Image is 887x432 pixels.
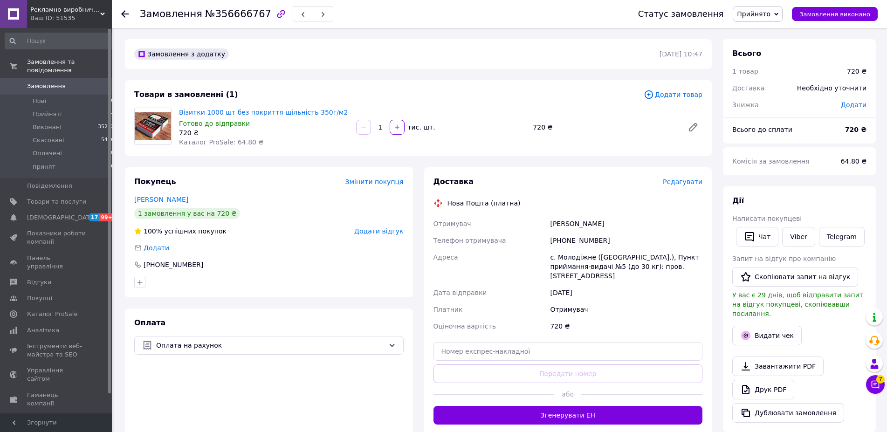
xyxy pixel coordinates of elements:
span: 0 [111,149,114,158]
button: Чат з покупцем7 [866,375,885,394]
div: [PERSON_NAME] [548,215,704,232]
span: Оціночна вартість [433,322,496,330]
span: Покупці [27,294,52,302]
button: Чат [736,227,778,247]
span: Написати покупцеві [732,215,802,222]
div: успішних покупок [134,226,227,236]
span: 0 [111,97,114,105]
span: Інструменти веб-майстра та SEO [27,342,86,359]
span: Отримувач [433,220,471,227]
span: Додати відгук [354,227,403,235]
span: 5406 [101,136,114,144]
span: Дата відправки [433,289,487,296]
span: Гаманець компанії [27,391,86,408]
span: 1 товар [732,68,758,75]
span: Платник [433,306,463,313]
div: Повернутися назад [121,9,129,19]
span: принят [33,163,55,171]
span: Прийнято [737,10,770,18]
span: Доставка [433,177,474,186]
div: Замовлення з додатку [134,48,229,60]
a: Редагувати [684,118,702,137]
span: 99+ [99,213,115,221]
span: Додати [841,101,866,109]
span: Запит на відгук про компанію [732,255,836,262]
a: Telegram [819,227,865,247]
span: Телефон отримувача [433,237,506,244]
span: Всього [732,49,761,58]
span: Редагувати [663,178,702,185]
button: Дублювати замовлення [732,403,844,423]
a: Друк PDF [732,380,794,399]
span: 17 [89,213,99,221]
span: Каталог ProSale: 64.80 ₴ [179,138,263,146]
span: Знижка [732,101,759,109]
div: Отримувач [548,301,704,318]
span: Дії [732,196,744,205]
div: [PHONE_NUMBER] [143,260,204,269]
span: Замовлення [27,82,66,90]
span: Повідомлення [27,182,72,190]
span: Нові [33,97,46,105]
span: Замовлення [140,8,202,20]
input: Пошук [5,33,115,49]
button: Згенерувати ЕН [433,406,703,425]
span: Додати товар [644,89,702,100]
span: 100% [144,227,162,235]
time: [DATE] 10:47 [660,50,702,58]
button: Замовлення виконано [792,7,878,21]
span: Показники роботи компанії [27,229,86,246]
span: Прийняті [33,110,62,118]
div: 720 ₴ [847,67,866,76]
a: Viber [782,227,815,247]
span: Покупець [134,177,176,186]
a: [PERSON_NAME] [134,196,188,203]
span: Управління сайтом [27,366,86,383]
div: [DATE] [548,284,704,301]
div: 1 замовлення у вас на 720 ₴ [134,208,240,219]
span: Товари та послуги [27,198,86,206]
span: Комісія за замовлення [732,158,810,165]
span: Виконані [33,123,62,131]
button: Видати чек [732,326,802,345]
span: Оплата [134,318,165,327]
span: Оплата на рахунок [156,340,385,350]
button: Скопіювати запит на відгук [732,267,858,287]
input: Номер експрес-накладної [433,342,703,361]
img: Візитки 1000 шт без покриття щільність 350г/м2 [135,112,171,140]
span: 35222 [98,123,114,131]
span: Відгуки [27,278,51,287]
span: №356666767 [205,8,271,20]
span: [DEMOGRAPHIC_DATA] [27,213,96,222]
span: Замовлення та повідомлення [27,58,112,75]
span: Товари в замовленні (1) [134,90,238,99]
a: Завантажити PDF [732,357,824,376]
span: Замовлення виконано [799,11,870,18]
a: Візитки 1000 шт без покриття щільність 350г/м2 [179,109,348,116]
span: Доставка [732,84,764,92]
div: тис. шт. [406,123,436,132]
span: або [554,390,581,399]
span: 64.80 ₴ [841,158,866,165]
span: У вас є 29 днів, щоб відправити запит на відгук покупцеві, скопіювавши посилання. [732,291,863,317]
div: Нова Пошта (платна) [445,199,523,208]
span: Адреса [433,254,458,261]
div: Ваш ID: 51535 [30,14,112,22]
div: 720 ₴ [179,128,349,137]
span: 94 [108,110,114,118]
b: 720 ₴ [845,126,866,133]
span: Скасовані [33,136,64,144]
span: Рекламно-виробнича компанія "Ілюзіон". [30,6,100,14]
div: 720 ₴ [529,121,680,134]
span: Панель управління [27,254,86,271]
div: [PHONE_NUMBER] [548,232,704,249]
span: Аналітика [27,326,59,335]
div: с. Молодіжне ([GEOGRAPHIC_DATA].), Пункт приймання-видачі №5 (до 30 кг): пров. [STREET_ADDRESS] [548,249,704,284]
span: Готово до відправки [179,120,250,127]
span: Додати [144,244,169,252]
div: Необхідно уточнити [791,78,872,98]
span: Змінити покупця [345,178,404,185]
span: Оплачені [33,149,62,158]
div: Статус замовлення [638,9,724,19]
span: 0 [111,163,114,171]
